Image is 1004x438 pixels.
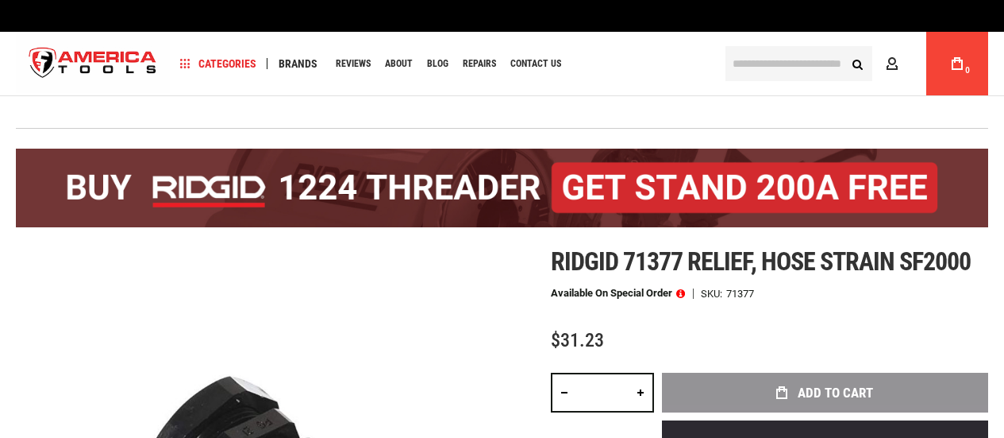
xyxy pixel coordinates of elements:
[16,34,170,94] img: America Tools
[463,59,496,68] span: Repairs
[180,58,256,69] span: Categories
[551,329,604,351] span: $31.23
[965,66,970,75] span: 0
[726,289,754,299] div: 71377
[420,53,456,75] a: Blog
[456,53,503,75] a: Repairs
[279,58,317,69] span: Brands
[271,53,325,75] a: Brands
[427,59,448,68] span: Blog
[173,53,264,75] a: Categories
[942,32,972,95] a: 0
[510,59,561,68] span: Contact Us
[551,288,685,299] p: Available on Special Order
[336,59,371,68] span: Reviews
[842,48,872,79] button: Search
[16,149,988,227] img: BOGO: Buy the RIDGID® 1224 Threader (26092), get the 92467 200A Stand FREE!
[551,246,971,277] span: Ridgid 71377 relief, hose strain sf2000
[16,34,170,94] a: store logo
[503,53,568,75] a: Contact Us
[378,53,420,75] a: About
[329,53,378,75] a: Reviews
[385,59,413,68] span: About
[701,289,726,299] strong: SKU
